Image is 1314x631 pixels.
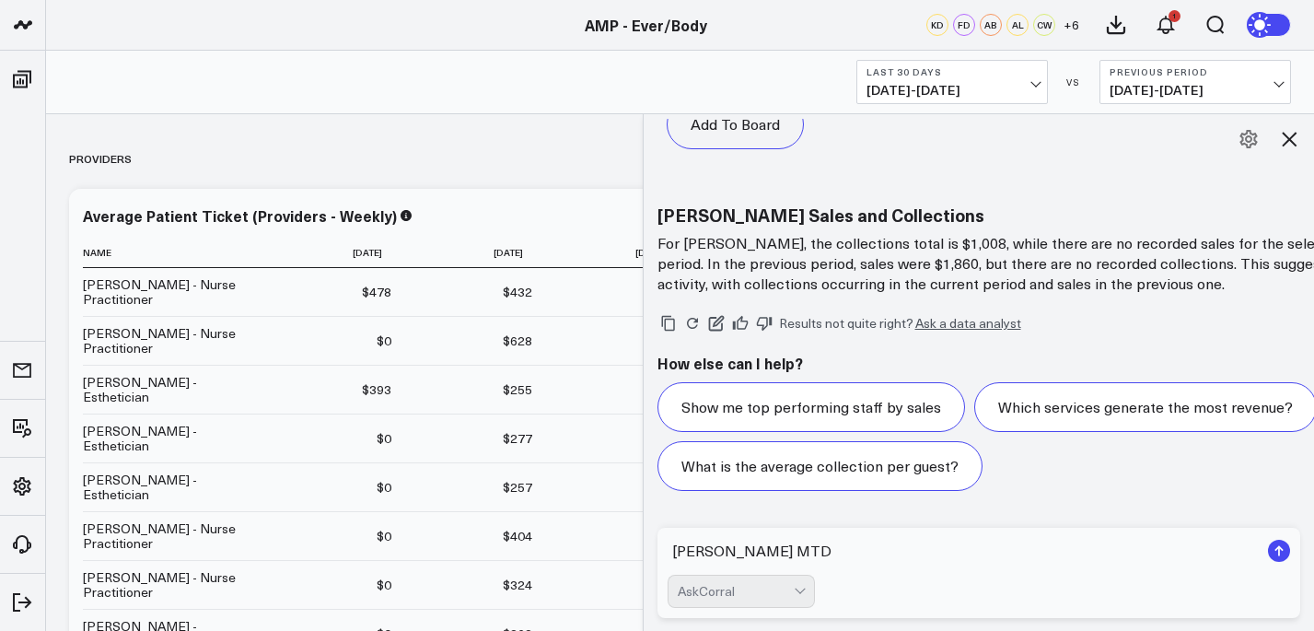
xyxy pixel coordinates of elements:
[667,99,804,149] button: Add To Board
[668,534,1260,567] textarea: [PERSON_NAME] MTD
[503,283,532,301] div: $432
[856,60,1048,104] button: Last 30 Days[DATE]-[DATE]
[866,66,1038,77] b: Last 30 Days
[83,560,267,609] td: [PERSON_NAME] - Nurse Practitioner
[503,478,532,497] div: $257
[503,527,532,545] div: $404
[377,478,391,497] div: $0
[1110,66,1281,77] b: Previous Period
[503,380,532,399] div: $255
[503,429,532,448] div: $277
[503,332,532,350] div: $628
[980,14,1002,36] div: AB
[779,314,913,332] span: Results not quite right?
[1057,76,1090,88] div: VS
[362,283,391,301] div: $478
[678,584,794,599] div: AskCorral
[1099,60,1291,104] button: Previous Period[DATE]-[DATE]
[503,576,532,594] div: $324
[83,205,397,226] div: Average Patient Ticket (Providers - Weekly)
[377,332,391,350] div: $0
[926,14,948,36] div: KD
[866,83,1038,98] span: [DATE] - [DATE]
[83,316,267,365] td: [PERSON_NAME] - Nurse Practitioner
[657,312,680,334] button: Copy
[1006,14,1029,36] div: AL
[1060,14,1082,36] button: +6
[377,576,391,594] div: $0
[915,317,1021,330] a: Ask a data analyst
[657,441,983,491] button: What is the average collection per guest?
[83,365,267,414] td: [PERSON_NAME] - Esthetician
[377,429,391,448] div: $0
[1064,18,1079,31] span: + 6
[267,238,408,268] th: [DATE]
[953,14,975,36] div: FD
[83,511,267,560] td: [PERSON_NAME] - Nurse Practitioner
[83,462,267,511] td: [PERSON_NAME] - Esthetician
[408,238,549,268] th: [DATE]
[1033,14,1055,36] div: CW
[1169,10,1180,22] div: 1
[83,238,267,268] th: Name
[83,414,267,462] td: [PERSON_NAME] - Esthetician
[377,527,391,545] div: $0
[549,238,690,268] th: [DATE]
[657,382,965,432] button: Show me top performing staff by sales
[585,15,707,35] a: AMP - Ever/Body
[1110,83,1281,98] span: [DATE] - [DATE]
[83,268,267,316] td: [PERSON_NAME] - Nurse Practitioner
[362,380,391,399] div: $393
[69,137,132,180] div: Providers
